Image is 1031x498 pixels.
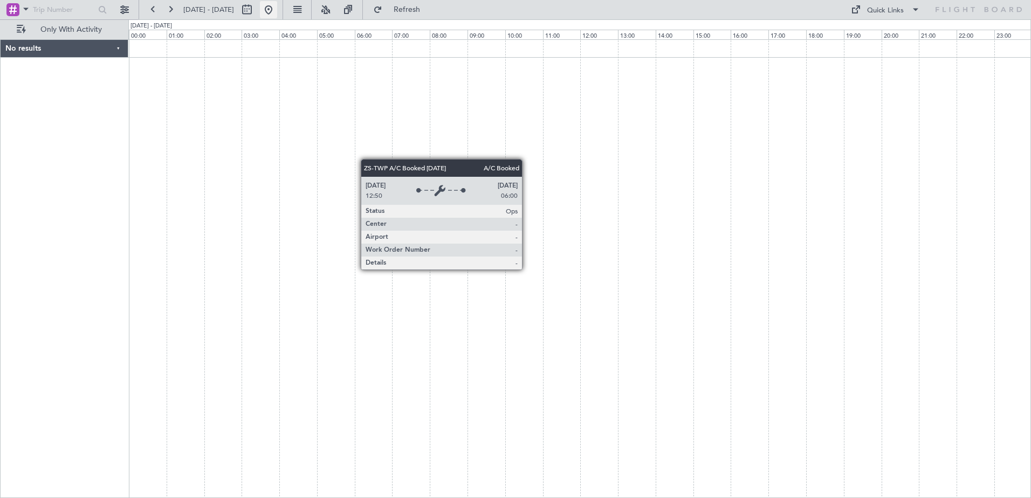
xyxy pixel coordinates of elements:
[183,5,234,15] span: [DATE] - [DATE]
[28,26,114,33] span: Only With Activity
[656,30,693,39] div: 14:00
[505,30,543,39] div: 10:00
[580,30,618,39] div: 12:00
[204,30,242,39] div: 02:00
[317,30,355,39] div: 05:00
[957,30,994,39] div: 22:00
[130,22,172,31] div: [DATE] - [DATE]
[12,21,117,38] button: Only With Activity
[882,30,919,39] div: 20:00
[33,2,95,18] input: Trip Number
[844,30,882,39] div: 19:00
[731,30,768,39] div: 16:00
[167,30,204,39] div: 01:00
[618,30,656,39] div: 13:00
[867,5,904,16] div: Quick Links
[919,30,957,39] div: 21:00
[129,30,167,39] div: 00:00
[806,30,844,39] div: 18:00
[242,30,279,39] div: 03:00
[693,30,731,39] div: 15:00
[430,30,468,39] div: 08:00
[392,30,430,39] div: 07:00
[543,30,581,39] div: 11:00
[468,30,505,39] div: 09:00
[368,1,433,18] button: Refresh
[384,6,430,13] span: Refresh
[768,30,806,39] div: 17:00
[846,1,925,18] button: Quick Links
[355,30,393,39] div: 06:00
